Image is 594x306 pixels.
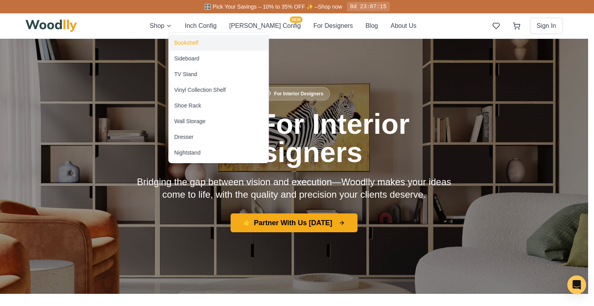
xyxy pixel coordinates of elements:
[174,86,226,94] div: Vinyl Collection Shelf
[174,39,198,47] div: Bookshelf
[169,32,269,163] div: Shop
[174,149,201,157] div: Nightstand
[174,55,200,62] div: Sideboard
[174,133,194,141] div: Dresser
[174,70,197,78] div: TV Stand
[174,117,206,125] div: Wall Storage
[174,102,201,109] div: Shoe Rack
